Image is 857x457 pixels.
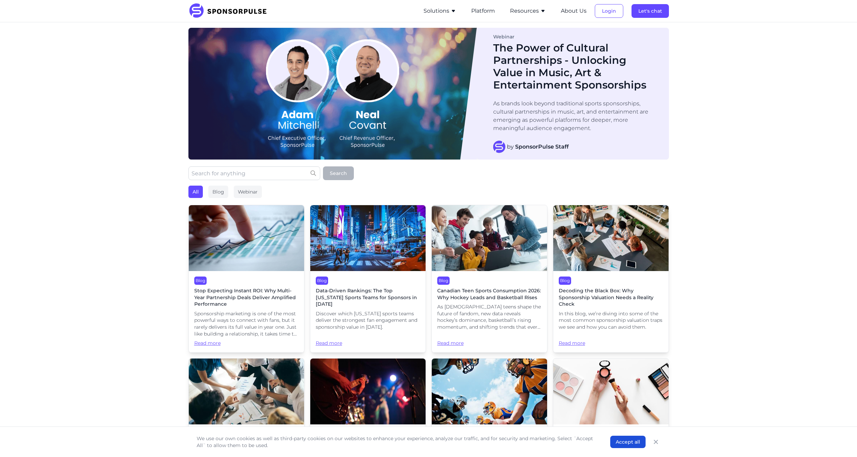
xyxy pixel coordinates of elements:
[437,304,542,330] span: As [DEMOGRAPHIC_DATA] teens shape the future of fandom, new data reveals hockey’s dominance, bask...
[188,3,272,19] img: SponsorPulse
[559,288,663,308] span: Decoding the Black Box: Why Sponsorship Valuation Needs a Reality Check
[194,310,299,337] span: Sponsorship marketing is one of the most powerful ways to connect with fans, but it rarely delive...
[188,166,320,180] input: Search for anything
[610,436,646,448] button: Accept all
[510,7,546,15] button: Resources
[188,205,304,353] a: BlogStop Expecting Instant ROI: Why Multi-Year Partnership Deals Deliver Amplified PerformanceSpo...
[651,437,661,447] button: Close
[188,28,669,160] a: Blog ImageWebinarThe Power of Cultural Partnerships - Unlocking Value in Music, Art & Entertainme...
[208,186,228,198] div: Blog
[471,7,495,15] button: Platform
[432,205,547,271] img: Getty images courtesy of Unsplash
[188,186,203,198] div: All
[310,205,426,353] a: BlogData-Driven Rankings: The Top [US_STATE] Sports Teams for Sponsors in [DATE]Discover which [U...
[507,143,569,151] span: by
[595,8,623,14] a: Login
[194,340,299,347] span: Read more
[553,359,669,424] img: Image by Curated Lifestyle courtesy of Unsplash
[189,205,304,271] img: Sponsorship ROI image
[194,288,299,308] span: Stop Expecting Instant ROI: Why Multi-Year Partnership Deals Deliver Amplified Performance
[553,205,669,353] a: BlogDecoding the Black Box: Why Sponsorship Valuation Needs a Reality CheckIn this blog, we’re di...
[188,28,477,160] img: Blog Image
[823,424,857,457] iframe: Chat Widget
[493,34,655,39] div: Webinar
[234,186,262,198] div: Webinar
[553,205,669,271] img: Getty images courtesy of Unsplash
[493,99,655,132] p: As brands look beyond traditional sports sponsorships, cultural partnerships in music, art, and e...
[194,277,207,285] div: Blog
[310,205,426,271] img: Photo by Andreas Niendorf courtesy of Unsplash
[316,288,420,308] span: Data-Driven Rankings: The Top [US_STATE] Sports Teams for Sponsors in [DATE]
[316,333,420,347] span: Read more
[595,4,623,18] button: Login
[515,143,569,150] strong: SponsorPulse Staff
[424,7,456,15] button: Solutions
[632,4,669,18] button: Let's chat
[493,42,655,91] h1: The Power of Cultural Partnerships - Unlocking Value in Music, Art & Entertainment Sponsorships
[316,310,420,331] span: Discover which [US_STATE] sports teams deliver the strongest fan engagement and sponsorship value...
[189,359,304,424] img: Photo by Getty Images courtesy of Unsplash
[432,359,547,424] img: Getty Images courtesy of Unsplash
[559,333,663,347] span: Read more
[197,435,597,449] p: We use our own cookies as well as third-party cookies on our websites to enhance your experience,...
[323,166,354,180] button: Search
[431,205,547,353] a: BlogCanadian Teen Sports Consumption 2026: Why Hockey Leads and Basketball RisesAs [DEMOGRAPHIC_D...
[559,310,663,331] span: In this blog, we’re diving into some of the most common sponsorship valuation traps we see and ho...
[437,333,542,347] span: Read more
[559,277,571,285] div: Blog
[437,288,542,301] span: Canadian Teen Sports Consumption 2026: Why Hockey Leads and Basketball Rises
[471,8,495,14] a: Platform
[561,8,587,14] a: About Us
[437,277,450,285] div: Blog
[311,171,316,176] img: search icon
[561,7,587,15] button: About Us
[493,141,506,153] img: SponsorPulse Staff
[310,359,426,424] img: Neza Dolmo courtesy of Unsplash
[632,8,669,14] a: Let's chat
[316,277,328,285] div: Blog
